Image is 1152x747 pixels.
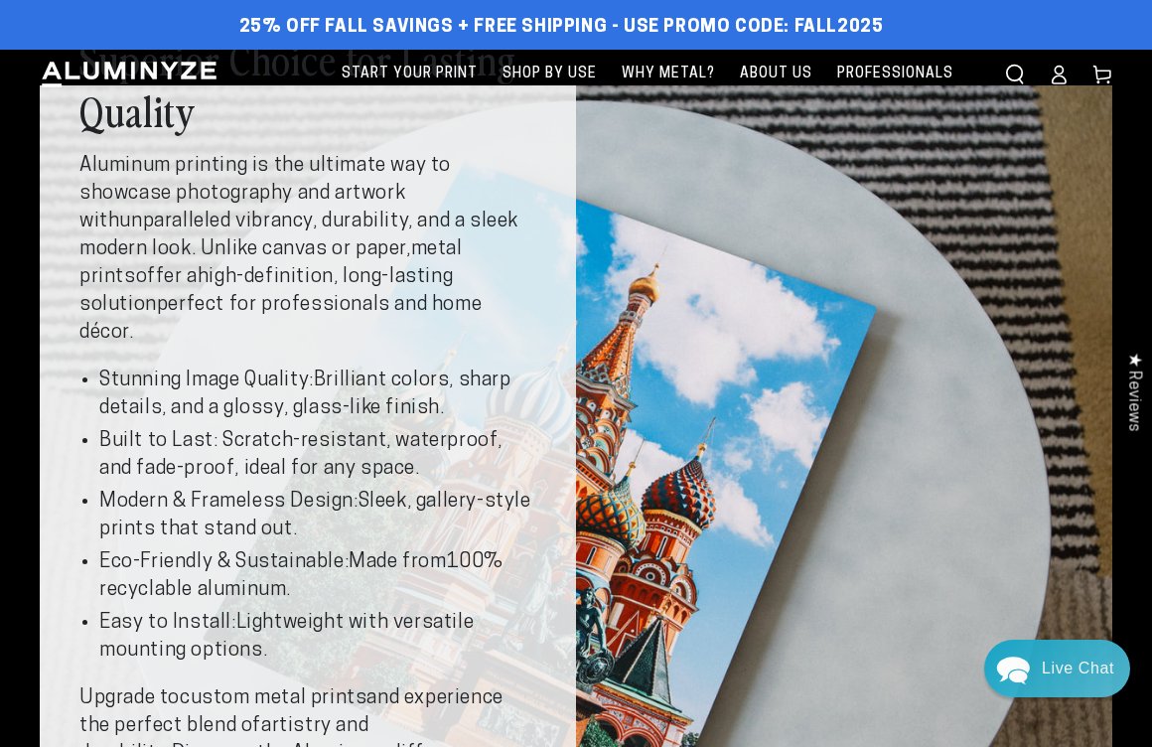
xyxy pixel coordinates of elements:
[740,62,812,86] span: About Us
[827,50,963,98] a: Professionals
[1114,337,1152,447] div: Click to open Judge.me floating reviews tab
[612,50,725,98] a: Why Metal?
[99,548,536,604] li: Made from .
[1042,640,1114,697] div: Contact Us Directly
[180,688,366,708] strong: custom metal prints
[40,60,218,89] img: Aluminyze
[984,640,1130,697] div: Chat widget toggle
[503,62,597,86] span: Shop By Use
[99,431,503,479] strong: Scratch-resistant, waterproof, and fade-proof
[79,267,453,315] strong: high-definition, long-lasting solution
[99,431,217,451] strong: Built to Last:
[99,371,314,390] strong: Stunning Image Quality:
[99,609,536,665] li: Lightweight with versatile mounting options.
[99,367,536,422] li: Brilliant colors, sharp details, and a glossy, glass-like finish.
[99,492,359,512] strong: Modern & Frameless Design:
[99,613,236,633] strong: Easy to Install:
[993,53,1037,96] summary: Search our site
[99,488,536,543] li: Sleek, gallery-style prints that stand out.
[99,427,536,483] li: , ideal for any space.
[730,50,822,98] a: About Us
[493,50,607,98] a: Shop By Use
[332,50,488,98] a: Start Your Print
[837,62,953,86] span: Professionals
[342,62,478,86] span: Start Your Print
[79,212,518,259] strong: unparalleled vibrancy, durability, and a sleek modern look
[622,62,715,86] span: Why Metal?
[239,17,884,39] span: 25% off FALL Savings + Free Shipping - Use Promo Code: FALL2025
[99,552,349,572] strong: Eco-Friendly & Sustainable:
[79,152,536,347] p: Aluminum printing is the ultimate way to showcase photography and artwork with . Unlike canvas or...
